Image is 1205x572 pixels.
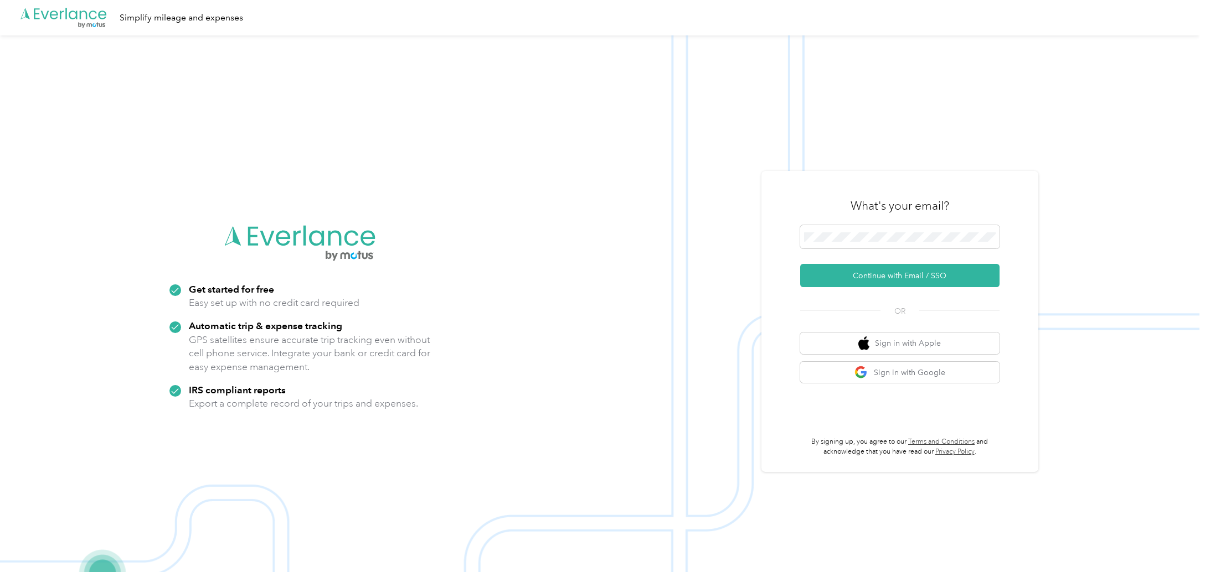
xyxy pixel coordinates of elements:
button: apple logoSign in with Apple [800,332,1000,354]
span: OR [880,305,919,317]
a: Terms and Conditions [908,438,975,446]
h3: What's your email? [851,198,949,214]
p: Export a complete record of your trips and expenses. [189,397,418,410]
div: Simplify mileage and expenses [120,11,243,25]
strong: Get started for free [189,283,274,295]
button: Continue with Email / SSO [800,264,1000,287]
strong: IRS compliant reports [189,384,286,396]
a: Privacy Policy [935,448,975,456]
p: GPS satellites ensure accurate trip tracking even without cell phone service. Integrate your bank... [189,333,431,374]
img: google logo [854,366,868,379]
strong: Automatic trip & expense tracking [189,320,342,331]
p: Easy set up with no credit card required [189,296,359,310]
img: apple logo [858,336,869,350]
p: By signing up, you agree to our and acknowledge that you have read our . [800,437,1000,456]
button: google logoSign in with Google [800,362,1000,383]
